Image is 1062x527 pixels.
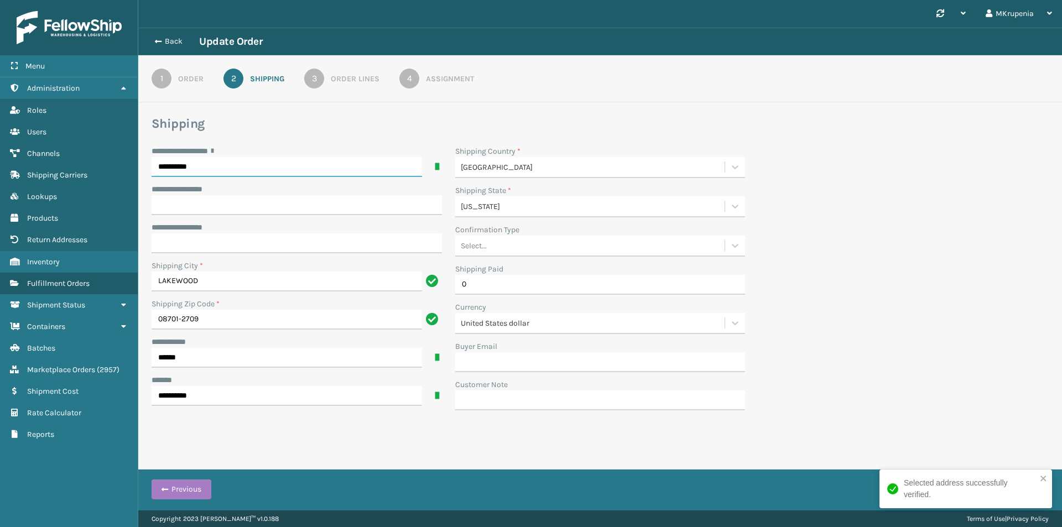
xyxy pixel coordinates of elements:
label: Shipping Country [455,145,520,157]
label: Shipping Paid [455,263,503,275]
span: Roles [27,106,46,115]
span: Products [27,213,58,223]
span: Channels [27,149,60,158]
span: Fulfillment Orders [27,279,90,288]
div: Shipping [250,73,284,85]
label: Currency [455,301,486,313]
div: [GEOGRAPHIC_DATA] [461,161,726,173]
span: Shipment Cost [27,387,79,396]
div: 1 [152,69,171,88]
span: Return Addresses [27,235,87,244]
span: Inventory [27,257,60,267]
label: Shipping Zip Code [152,298,220,310]
div: Select... [461,240,487,252]
h3: Update Order [199,35,262,48]
img: logo [17,11,122,44]
span: Batches [27,343,55,353]
span: ( 2957 ) [97,365,119,374]
span: Users [27,127,46,137]
button: Previous [152,479,211,499]
label: Customer Note [455,379,508,390]
span: Shipment Status [27,300,85,310]
span: Lookups [27,192,57,201]
div: Selected address successfully verified. [904,477,1037,500]
span: Rate Calculator [27,408,81,418]
p: Copyright 2023 [PERSON_NAME]™ v 1.0.188 [152,510,279,527]
button: close [1040,474,1048,484]
span: Shipping Carriers [27,170,87,180]
div: 4 [399,69,419,88]
button: Back [148,36,199,46]
div: 2 [223,69,243,88]
div: Order [178,73,204,85]
div: 3 [304,69,324,88]
div: Assignment [426,73,474,85]
label: Shipping State [455,185,511,196]
label: Confirmation Type [455,224,519,236]
div: [US_STATE] [461,201,726,212]
label: Buyer Email [455,341,497,352]
span: Marketplace Orders [27,365,95,374]
div: Order Lines [331,73,379,85]
div: United States dollar [461,317,726,329]
span: Administration [27,84,80,93]
label: Shipping City [152,260,203,272]
span: Menu [25,61,45,71]
span: Reports [27,430,54,439]
span: Containers [27,322,65,331]
h3: Shipping [152,116,1049,132]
